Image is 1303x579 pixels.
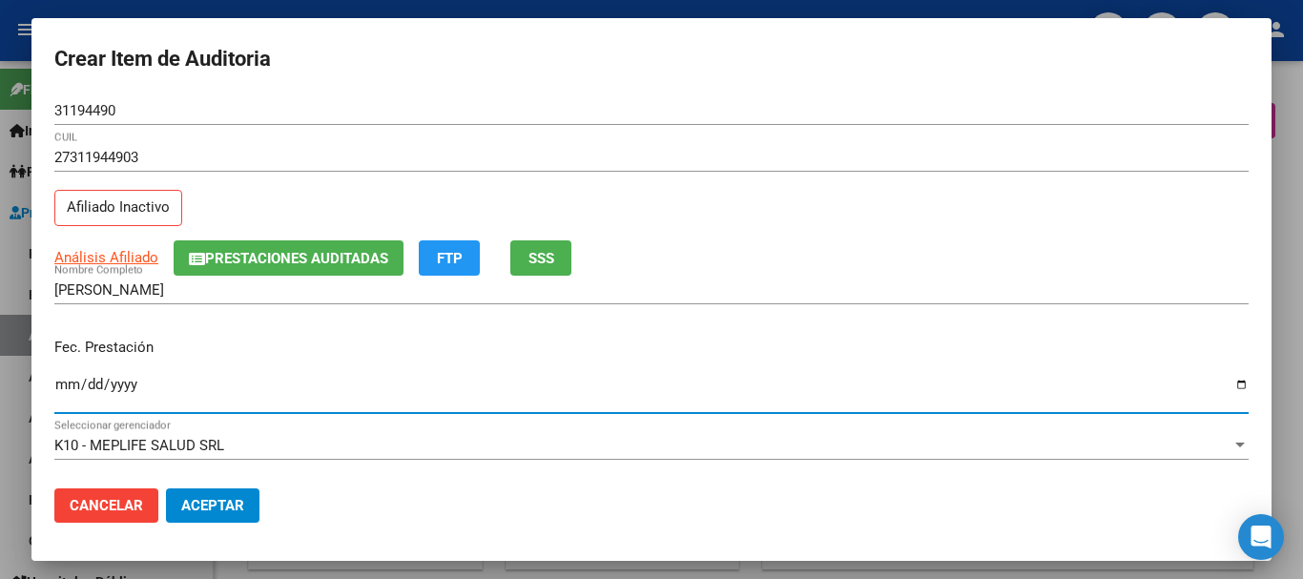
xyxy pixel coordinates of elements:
button: Prestaciones Auditadas [174,240,403,276]
p: Fec. Prestación [54,337,1249,359]
p: Afiliado Inactivo [54,190,182,227]
h2: Crear Item de Auditoria [54,41,1249,77]
span: SSS [528,250,554,267]
span: K10 - MEPLIFE SALUD SRL [54,437,224,454]
span: FTP [437,250,463,267]
span: Análisis Afiliado [54,249,158,266]
button: Aceptar [166,488,259,523]
button: FTP [419,240,480,276]
button: SSS [510,240,571,276]
div: Open Intercom Messenger [1238,514,1284,560]
span: Aceptar [181,497,244,514]
span: Cancelar [70,497,143,514]
span: Prestaciones Auditadas [205,250,388,267]
button: Cancelar [54,488,158,523]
